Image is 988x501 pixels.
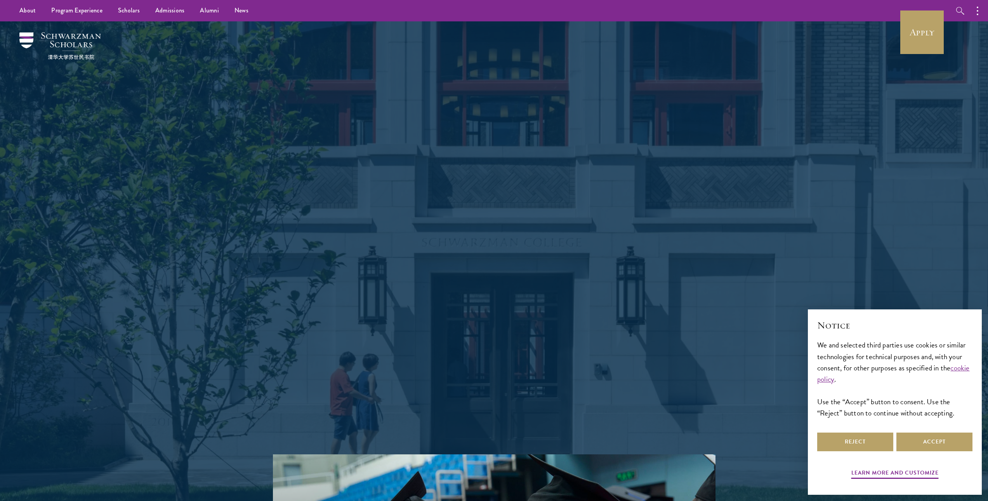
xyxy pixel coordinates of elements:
[896,433,972,451] button: Accept
[817,339,972,418] div: We and selected third parties use cookies or similar technologies for technical purposes and, wit...
[817,319,972,332] h2: Notice
[900,10,944,54] a: Apply
[817,433,893,451] button: Reject
[19,32,101,59] img: Schwarzman Scholars
[851,468,939,480] button: Learn more and customize
[817,362,970,385] a: cookie policy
